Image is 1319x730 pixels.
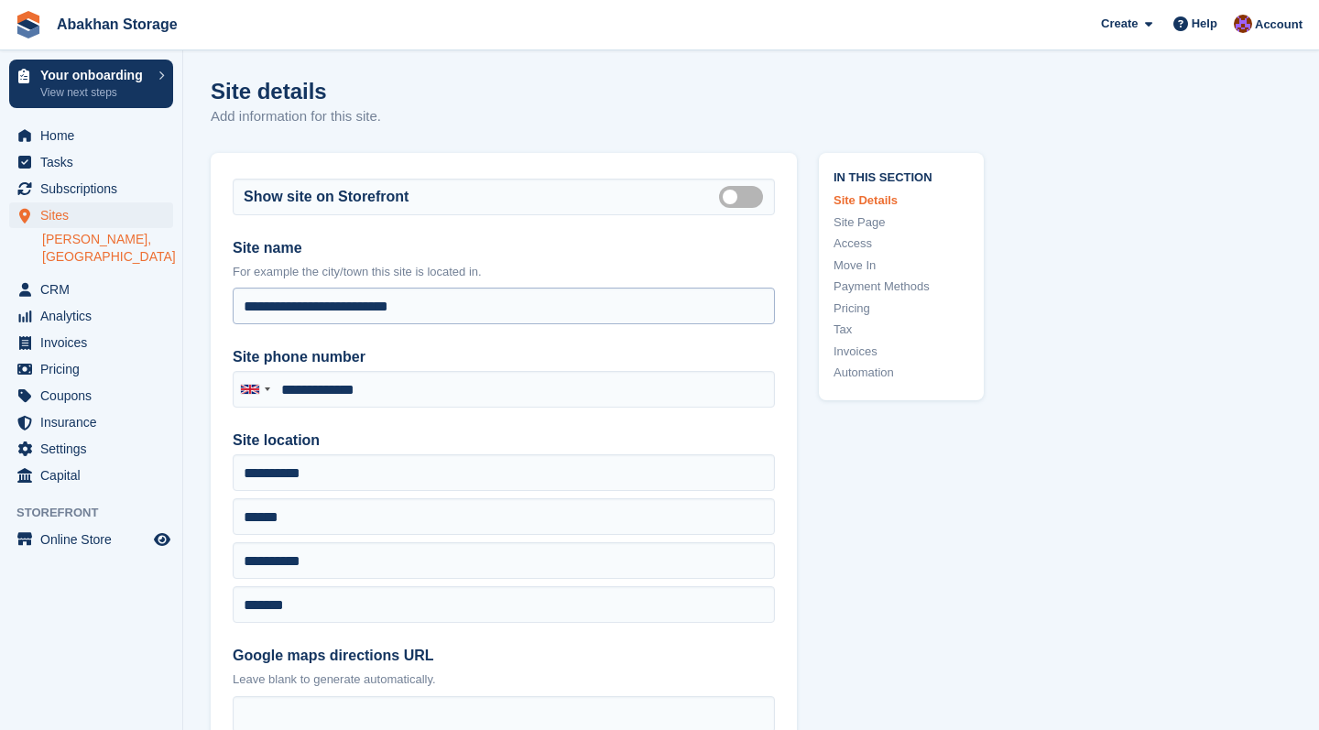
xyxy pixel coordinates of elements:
span: Subscriptions [40,176,150,202]
p: Your onboarding [40,69,149,82]
div: United Kingdom: +44 [234,372,276,407]
span: Tasks [40,149,150,175]
a: menu [9,176,173,202]
span: Help [1192,15,1217,33]
a: [PERSON_NAME], [GEOGRAPHIC_DATA] [42,231,173,266]
a: Your onboarding View next steps [9,60,173,108]
a: Move In [834,256,969,275]
span: Analytics [40,303,150,329]
a: menu [9,463,173,488]
a: menu [9,123,173,148]
label: Show site on Storefront [244,186,409,208]
span: Account [1255,16,1303,34]
a: menu [9,202,173,228]
span: Invoices [40,330,150,355]
label: Site name [233,237,775,259]
span: In this section [834,168,969,185]
p: For example the city/town this site is located in. [233,263,775,281]
span: Settings [40,436,150,462]
a: menu [9,409,173,435]
span: Sites [40,202,150,228]
a: Access [834,234,969,253]
a: Site Details [834,191,969,210]
a: Site Page [834,213,969,232]
a: menu [9,277,173,302]
a: menu [9,303,173,329]
a: menu [9,149,173,175]
span: Online Store [40,527,150,552]
span: Storefront [16,504,182,522]
img: William Abakhan [1234,15,1252,33]
a: Abakhan Storage [49,9,185,39]
a: menu [9,330,173,355]
a: menu [9,436,173,462]
label: Site phone number [233,346,775,368]
h1: Site details [211,79,381,104]
a: menu [9,383,173,409]
a: menu [9,356,173,382]
label: Is public [719,195,770,198]
a: menu [9,527,173,552]
label: Site location [233,430,775,452]
p: View next steps [40,84,149,101]
span: Insurance [40,409,150,435]
span: Create [1101,15,1138,33]
span: Home [40,123,150,148]
span: Capital [40,463,150,488]
label: Google maps directions URL [233,645,775,667]
p: Add information for this site. [211,106,381,127]
a: Pricing [834,300,969,318]
p: Leave blank to generate automatically. [233,670,775,689]
span: Coupons [40,383,150,409]
span: CRM [40,277,150,302]
a: Preview store [151,528,173,550]
a: Automation [834,364,969,382]
a: Invoices [834,343,969,361]
a: Tax [834,321,969,339]
span: Pricing [40,356,150,382]
img: stora-icon-8386f47178a22dfd0bd8f6a31ec36ba5ce8667c1dd55bd0f319d3a0aa187defe.svg [15,11,42,38]
a: Payment Methods [834,278,969,296]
